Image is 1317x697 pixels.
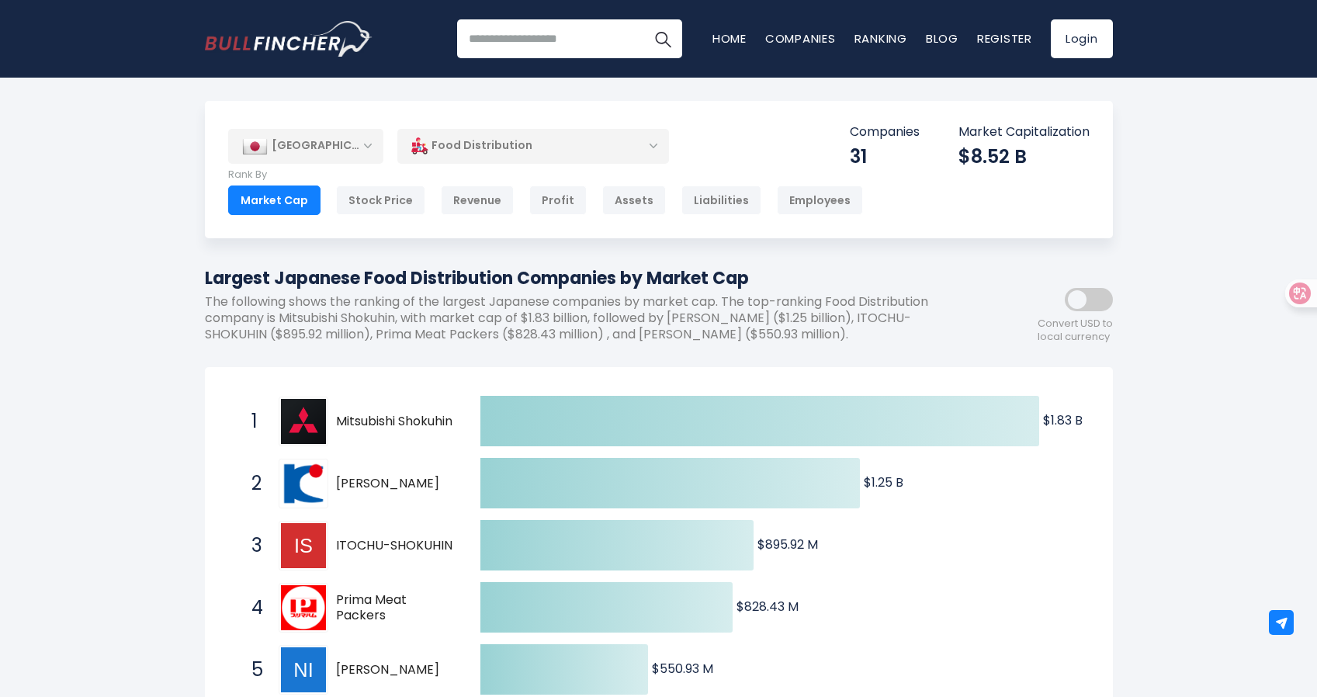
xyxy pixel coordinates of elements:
a: Ranking [854,30,907,47]
div: Revenue [441,186,514,215]
a: Go to homepage [205,21,372,57]
text: $1.25 B [864,473,903,491]
p: The following shows the ranking of the largest Japanese companies by market cap. The top-ranking ... [205,294,973,342]
span: [PERSON_NAME] [336,662,453,678]
a: Home [712,30,747,47]
div: Market Cap [228,186,321,215]
span: [PERSON_NAME] [336,476,453,492]
p: Companies [850,124,920,140]
div: 31 [850,144,920,168]
div: Assets [602,186,666,215]
span: 2 [244,470,259,497]
text: $550.93 M [652,660,713,678]
text: $828.43 M [736,598,799,616]
span: Prima Meat Packers [336,592,453,625]
span: ITOCHU-SHOKUHIN [336,538,453,554]
div: Stock Price [336,186,425,215]
span: Mitsubishi Shokuhin [336,414,453,430]
img: Bullfincher logo [205,21,373,57]
span: 4 [244,595,259,621]
span: 3 [244,532,259,559]
span: Convert USD to local currency [1038,317,1113,344]
a: Blog [926,30,958,47]
div: [GEOGRAPHIC_DATA] [228,129,383,163]
div: Liabilities [681,186,761,215]
div: Employees [777,186,863,215]
div: Profit [529,186,587,215]
span: 5 [244,657,259,683]
div: $8.52 B [958,144,1090,168]
a: Login [1051,19,1113,58]
div: Food Distribution [397,128,669,164]
a: Companies [765,30,836,47]
img: Prima Meat Packers [281,585,326,630]
img: Nishimoto [281,647,326,692]
a: Register [977,30,1032,47]
img: Kato Sangyo [281,461,326,506]
span: 1 [244,408,259,435]
button: Search [643,19,682,58]
text: $895.92 M [757,536,818,553]
img: Mitsubishi Shokuhin [281,399,326,444]
p: Market Capitalization [958,124,1090,140]
img: ITOCHU-SHOKUHIN [281,523,326,568]
text: $1.83 B [1043,411,1083,429]
h1: Largest Japanese Food Distribution Companies by Market Cap [205,265,973,291]
p: Rank By [228,168,863,182]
